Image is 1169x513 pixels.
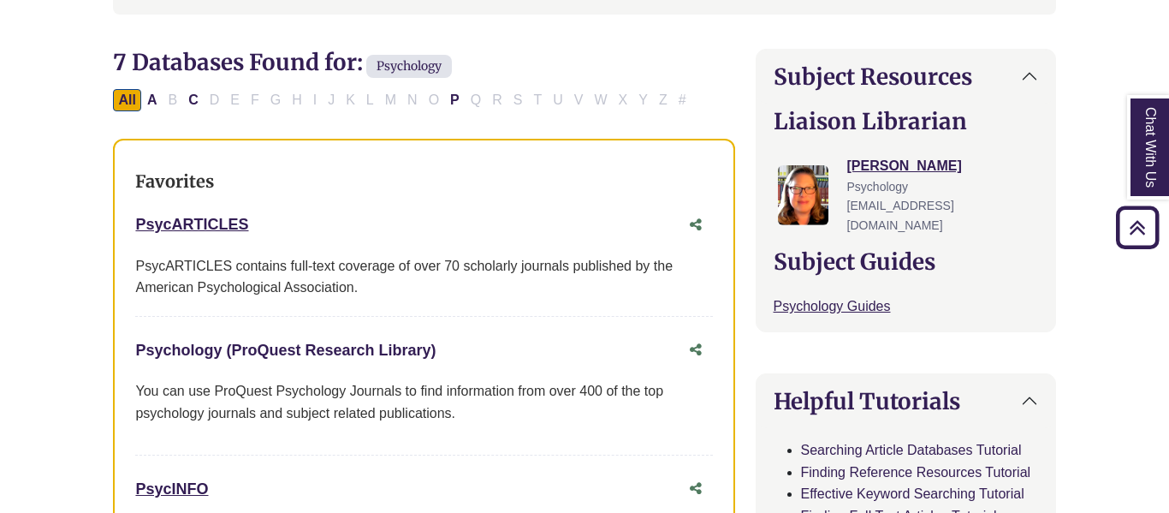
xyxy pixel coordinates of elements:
button: Share this database [679,473,713,505]
div: PsycARTICLES contains full-text coverage of over 70 scholarly journals published by the American ... [135,255,712,299]
a: Searching Article Databases Tutorial [801,443,1022,457]
button: All [113,89,140,111]
a: [PERSON_NAME] [847,158,962,173]
a: Psychology (ProQuest Research Library) [135,342,436,359]
p: You can use ProQuest Psychology Journals to find information from over 400 of the top psychology ... [135,380,712,424]
h2: Subject Guides [774,248,1038,275]
h3: Favorites [135,171,712,192]
a: PsycARTICLES [135,216,248,233]
button: Share this database [679,209,713,242]
span: Psychology [847,180,909,194]
span: Psychology [366,55,452,78]
span: [EMAIL_ADDRESS][DOMAIN_NAME] [847,199,954,231]
a: Back to Top [1110,216,1165,239]
button: Subject Resources [757,50,1055,104]
img: Jessica Moore [778,165,829,225]
a: Finding Reference Resources Tutorial [801,465,1031,480]
button: Share this database [679,334,713,367]
button: Helpful Tutorials [757,374,1055,428]
a: Effective Keyword Searching Tutorial [801,486,1024,501]
button: Filter Results A [142,89,163,111]
button: Filter Results C [183,89,204,111]
a: PsycINFO [135,480,208,498]
h2: Liaison Librarian [774,108,1038,134]
span: 7 Databases Found for: [113,48,363,76]
button: Filter Results P [445,89,465,111]
a: Psychology Guides [774,299,891,313]
div: Alpha-list to filter by first letter of database name [113,92,692,106]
